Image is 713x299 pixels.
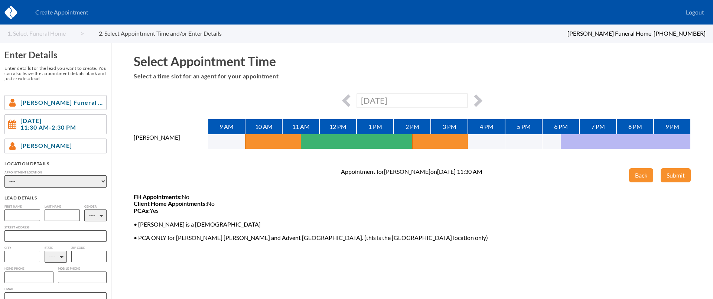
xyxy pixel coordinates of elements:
[134,194,488,241] span: No No Yes • [PERSON_NAME] is a [DEMOGRAPHIC_DATA] • PCA ONLY for [PERSON_NAME] [PERSON_NAME] and ...
[4,50,107,60] h3: Enter Details
[45,205,80,208] label: Last Name
[468,119,505,134] div: 4 PM
[4,226,107,229] label: Street Address
[134,54,691,68] h1: Select Appointment Time
[567,30,654,37] span: [PERSON_NAME] Funeral Home -
[4,66,107,81] h6: Enter details for the lead you want to create. You can also leave the appointment details blank a...
[356,119,394,134] div: 1 PM
[616,119,654,134] div: 8 PM
[20,117,76,131] span: [DATE] 11:30 AM - 2:30 PM
[58,267,107,270] label: Mobile Phone
[134,73,691,79] h6: Select a time slot for an agent for your appointment
[134,134,208,150] div: [PERSON_NAME]
[4,161,107,166] div: Location Details
[394,119,431,134] div: 2 PM
[654,119,691,134] div: 9 PM
[20,142,72,149] span: [PERSON_NAME]
[542,119,579,134] div: 6 PM
[629,168,653,182] button: Back
[661,168,691,182] button: Submit
[71,246,107,250] label: Zip Code
[134,193,182,200] b: FH Appointments:
[134,200,207,207] b: Client Home Appointments:
[4,287,107,291] label: Email
[245,119,282,134] div: 10 AM
[505,119,542,134] div: 5 PM
[341,168,482,175] div: Appointment for [PERSON_NAME] on [DATE] 11:30 AM
[4,205,40,208] label: First Name
[134,207,150,214] b: PCAs:
[4,171,107,174] label: Appointment Location
[579,119,616,134] div: 7 PM
[4,267,53,270] label: Home Phone
[282,119,319,134] div: 11 AM
[4,246,40,250] label: City
[319,119,356,134] div: 12 PM
[654,30,706,37] span: [PHONE_NUMBER]
[20,99,103,106] span: [PERSON_NAME] Funeral Home
[84,205,107,208] label: Gender
[7,30,84,37] a: 1. Select Funeral Home
[99,30,237,37] a: 2. Select Appointment Time and/or Enter Details
[431,119,468,134] div: 3 PM
[4,195,107,201] div: Lead Details
[208,119,245,134] div: 9 AM
[45,246,67,250] label: State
